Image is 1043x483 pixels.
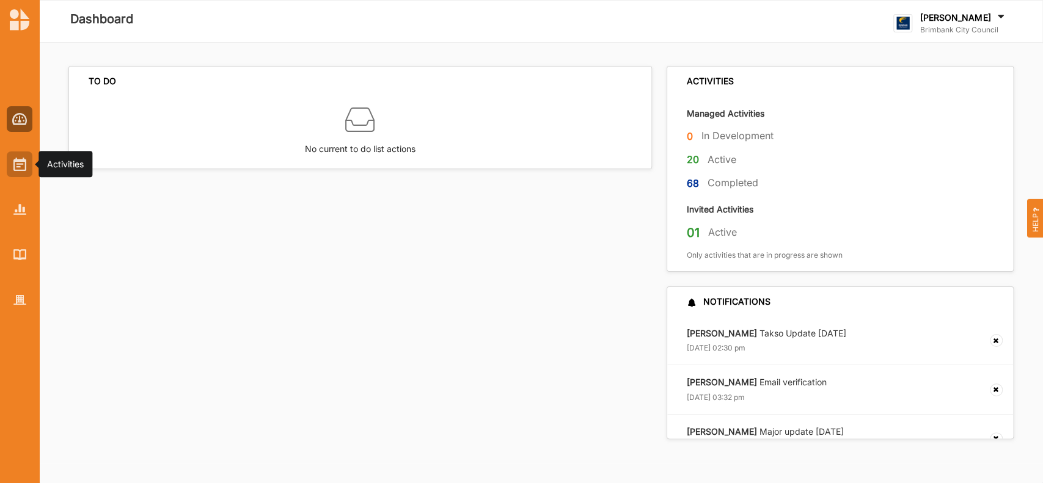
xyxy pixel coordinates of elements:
img: box [345,105,375,134]
strong: [PERSON_NAME] [686,377,756,387]
img: logo [893,14,912,33]
div: Activities [47,158,84,170]
label: 68 [686,176,698,191]
img: Library [13,249,26,260]
label: [DATE] 03:32 pm [686,393,744,402]
label: In Development [701,129,773,142]
strong: [PERSON_NAME] [686,328,756,338]
label: 20 [686,152,698,167]
div: TO DO [89,76,116,87]
img: Reports [13,204,26,214]
label: No current to do list actions [305,134,415,156]
a: Organisation [7,287,32,313]
label: Major update [DATE] [686,426,843,437]
a: Dashboard [7,106,32,132]
a: Library [7,242,32,267]
label: 01 [686,225,699,241]
img: logo [10,9,29,31]
label: [PERSON_NAME] [920,12,990,23]
label: Takso Update [DATE] [686,328,846,339]
label: Only activities that are in progress are shown [687,250,843,260]
a: Activities [7,151,32,177]
label: Active [707,153,736,166]
div: ACTIVITIES [687,76,734,87]
img: Organisation [13,295,26,305]
label: Completed [707,176,758,189]
a: Reports [7,197,32,222]
label: Email verification [686,377,826,388]
label: Managed Activities [687,107,764,119]
img: Dashboard [12,113,27,125]
label: [DATE] 02:30 pm [686,343,745,353]
label: Active [708,226,736,239]
label: Invited Activities [687,203,753,215]
img: Activities [13,158,26,171]
div: NOTIFICATIONS [687,296,770,307]
label: 0 [686,129,692,144]
label: Dashboard [70,9,133,29]
strong: [PERSON_NAME] [686,426,756,437]
label: Brimbank City Council [920,25,1007,35]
